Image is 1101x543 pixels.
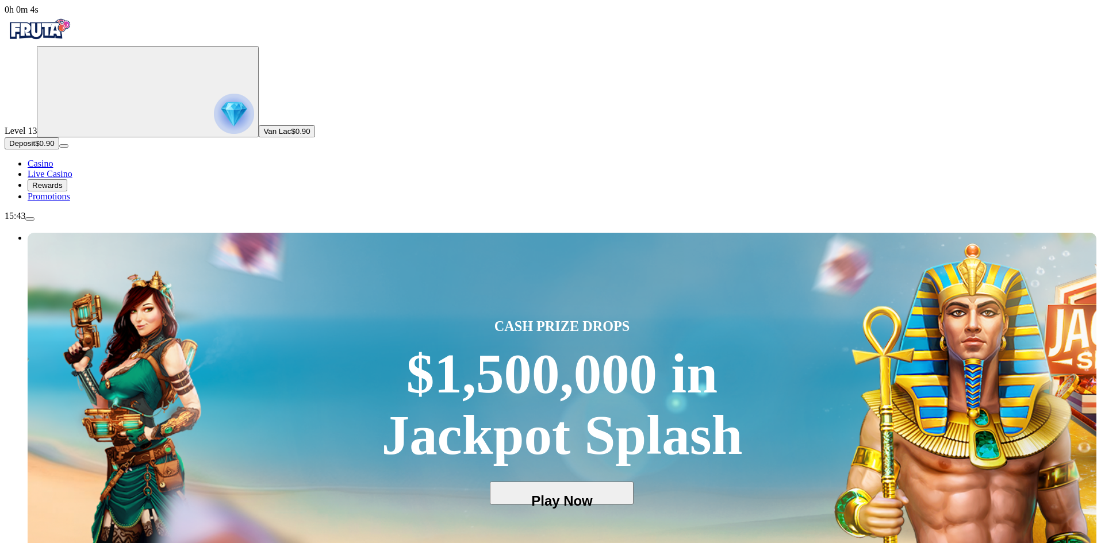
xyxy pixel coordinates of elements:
[37,46,259,137] button: reward progress
[5,15,74,44] img: Fruta
[28,159,53,168] a: Casino
[5,159,1096,202] nav: Main menu
[5,36,74,45] a: Fruta
[5,5,39,14] span: user session time
[5,137,59,149] button: Depositplus icon$0.90
[9,139,35,148] span: Deposit
[59,144,68,148] button: menu
[32,181,63,190] span: Rewards
[5,126,37,136] span: Level 13
[25,217,34,221] button: menu
[5,211,25,221] span: 15:43
[5,15,1096,202] nav: Primary
[28,191,70,201] a: Promotions
[291,127,310,136] span: $0.90
[494,316,630,337] span: CASH PRIZE DROPS
[28,179,67,191] button: Rewards
[259,125,314,137] button: Van Lac$0.90
[508,493,615,510] span: Play Now
[35,139,54,148] span: $0.90
[382,344,743,466] div: $1,500,000 in Jackpot Splash
[28,169,72,179] a: Live Casino
[263,127,291,136] span: Van Lac
[214,94,254,134] img: reward progress
[490,482,634,505] button: Play Now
